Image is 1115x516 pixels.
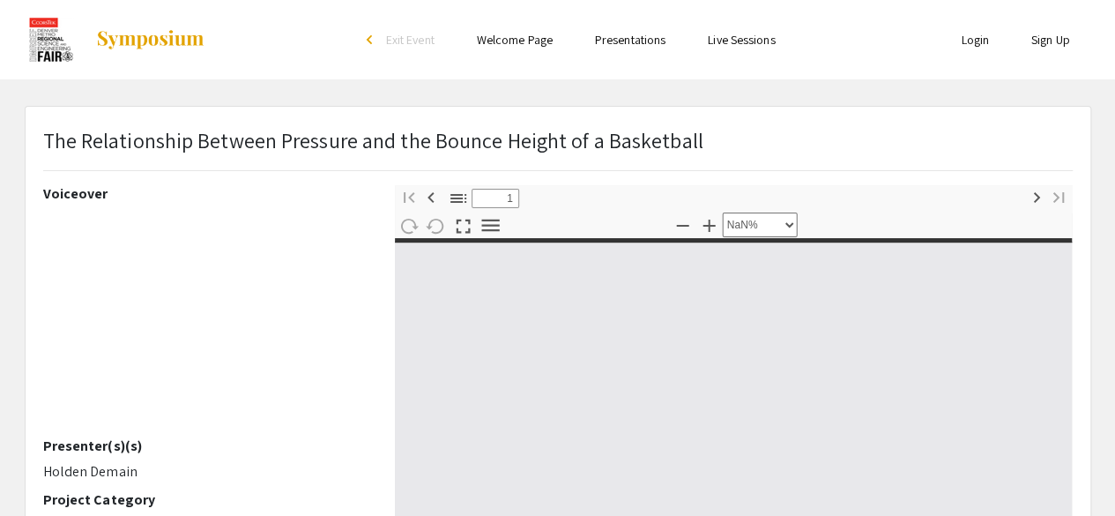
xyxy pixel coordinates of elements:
[1031,32,1070,48] a: Sign Up
[394,213,424,238] button: Rotate Clockwise
[43,209,368,437] iframe: YouTube video player
[43,185,368,202] h2: Voiceover
[421,213,451,238] button: Rotate Counterclockwise
[1022,183,1052,209] button: Next Page
[95,29,205,50] img: Symposium by ForagerOne
[723,213,798,237] select: Zoom
[668,212,698,237] button: Zoom Out
[386,32,435,48] span: Exit Event
[476,213,506,238] button: Tools
[394,183,424,209] button: First page
[43,124,703,156] p: The Relationship Between Pressure and the Bounce Height of a Basketball
[472,189,519,208] input: Page
[416,183,446,209] button: Previous Page
[25,18,205,62] a: CoorsTek Denver Metro Regional Science and Engineering Fair
[449,212,479,237] button: Switch to Presentation Mode
[367,34,377,45] div: arrow_back_ios
[43,491,368,508] h2: Project Category
[695,212,725,237] button: Zoom In
[708,32,775,48] a: Live Sessions
[1044,183,1074,209] button: Last page
[961,32,989,48] a: Login
[443,185,473,211] button: Toggle Sidebar
[43,461,368,482] p: Holden Demain
[43,437,368,454] h2: Presenter(s)(s)
[477,32,553,48] a: Welcome Page
[595,32,665,48] a: Presentations
[25,18,78,62] img: CoorsTek Denver Metro Regional Science and Engineering Fair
